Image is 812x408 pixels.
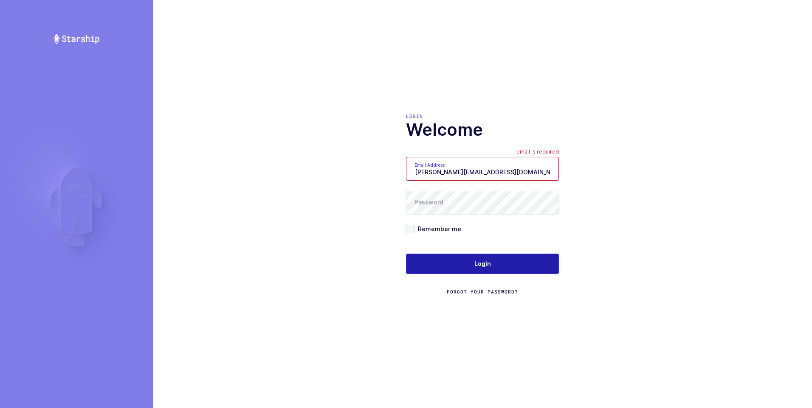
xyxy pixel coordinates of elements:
span: Login [474,260,491,268]
span: Remember me [414,225,461,233]
div: Login [406,113,559,120]
a: Forgot Your Password? [447,288,518,295]
img: Starship [53,34,100,44]
div: email is required [516,148,559,157]
button: Login [406,254,559,274]
h1: Welcome [406,120,559,140]
input: Password [406,191,559,215]
input: Email Address [406,157,559,181]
